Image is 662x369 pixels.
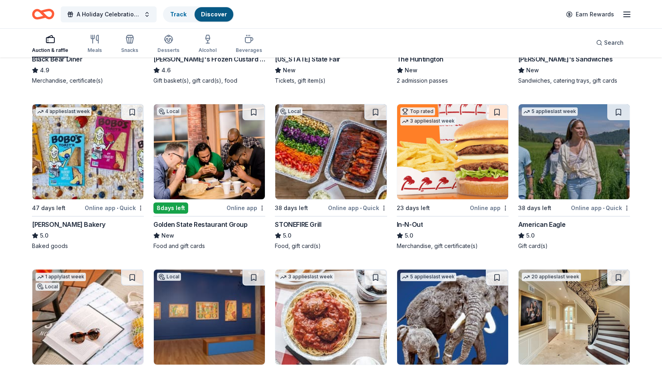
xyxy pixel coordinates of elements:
span: 5.0 [40,231,48,240]
div: Online app Quick [328,203,387,213]
button: Snacks [121,31,138,58]
img: Image for Bradford Portraits [519,270,630,365]
a: Image for Golden State Restaurant GroupLocal8days leftOnline appGolden State Restaurant GroupNewF... [153,104,265,250]
div: 3 applies last week [400,117,456,125]
div: Sandwiches, catering trays, gift cards [518,77,630,85]
div: Gift basket(s), gift card(s), food [153,77,265,85]
img: Image for Bobo's Bakery [32,104,143,199]
img: Image for American Eagle [519,104,630,199]
button: Beverages [236,31,262,58]
div: 8 days left [153,202,188,214]
div: 4 applies last week [36,107,91,116]
div: Online app Quick [85,203,144,213]
span: A Holiday Celebration for Children, Teens and Families [77,10,141,19]
div: Food and gift cards [153,242,265,250]
div: 3 applies last week [278,273,334,281]
a: Track [170,11,187,18]
span: • [603,205,604,211]
span: 5.0 [283,231,291,240]
div: Online app [470,203,509,213]
div: Alcohol [199,47,217,54]
a: Image for STONEFIRE GrillLocal38 days leftOnline app•QuickSTONEFIRE Grill5.0Food, gift card(s) [275,104,387,250]
span: 4.6 [161,65,171,75]
span: • [360,205,362,211]
div: In-N-Out [397,220,423,229]
button: Alcohol [199,31,217,58]
a: Discover [201,11,227,18]
div: 38 days left [518,203,551,213]
img: Image for Golden State Restaurant Group [154,104,265,199]
div: American Eagle [518,220,565,229]
div: 5 applies last week [400,273,456,281]
a: Image for American Eagle5 applieslast week38 days leftOnline app•QuickAmerican Eagle5.0Gift card(s) [518,104,630,250]
a: Image for Bobo's Bakery4 applieslast week47 days leftOnline app•Quick[PERSON_NAME] Bakery5.0Baked... [32,104,144,250]
span: New [161,231,174,240]
div: The Huntington [397,54,443,64]
div: 5 applies last week [522,107,578,116]
span: 5.0 [405,231,413,240]
div: 1 apply last week [36,273,86,281]
div: Food, gift card(s) [275,242,387,250]
div: Black Bear Diner [32,54,83,64]
div: [PERSON_NAME]'s Frozen Custard & Steakburgers [153,54,265,64]
div: 47 days left [32,203,66,213]
button: Search [590,35,630,51]
div: Tickets, gift item(s) [275,77,387,85]
div: Baked goods [32,242,144,250]
div: Online app [227,203,265,213]
img: Image for Foundation Michelangelo [397,270,508,365]
div: Top rated [400,107,435,115]
button: Desserts [157,31,179,58]
img: Image for Skirball Cultural Center [154,270,265,365]
div: 23 days left [397,203,430,213]
div: Beverages [236,47,262,54]
span: Search [604,38,624,48]
div: Local [36,283,60,291]
div: Golden State Restaurant Group [153,220,247,229]
div: [PERSON_NAME]'s Sandwiches [518,54,613,64]
div: Auction & raffle [32,47,68,54]
div: [US_STATE] State Fair [275,54,340,64]
a: Image for In-N-OutTop rated3 applieslast week23 days leftOnline appIn-N-Out5.0Merchandise, gift c... [397,104,509,250]
div: Local [157,107,181,115]
div: Merchandise, gift certificate(s) [397,242,509,250]
div: Local [157,273,181,281]
div: Snacks [121,47,138,54]
div: Desserts [157,47,179,54]
span: New [405,65,417,75]
div: STONEFIRE Grill [275,220,321,229]
span: 4.9 [40,65,49,75]
div: Gift card(s) [518,242,630,250]
span: New [526,65,539,75]
img: Image for The Old Spaghetti Factory [275,270,386,365]
span: 5.0 [526,231,535,240]
a: Home [32,5,54,24]
div: [PERSON_NAME] Bakery [32,220,105,229]
img: Image for The Resort at Pelican Hill [32,270,143,365]
div: Merchandise, certificate(s) [32,77,144,85]
a: Earn Rewards [561,7,619,22]
span: • [117,205,118,211]
div: 2 admission passes [397,77,509,85]
button: Meals [87,31,102,58]
div: Meals [87,47,102,54]
img: Image for In-N-Out [397,104,508,199]
div: Local [278,107,302,115]
button: Auction & raffle [32,31,68,58]
div: 38 days left [275,203,308,213]
button: TrackDiscover [163,6,234,22]
button: A Holiday Celebration for Children, Teens and Families [61,6,157,22]
div: 20 applies last week [522,273,581,281]
span: New [283,65,296,75]
img: Image for STONEFIRE Grill [275,104,386,199]
div: Online app Quick [571,203,630,213]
